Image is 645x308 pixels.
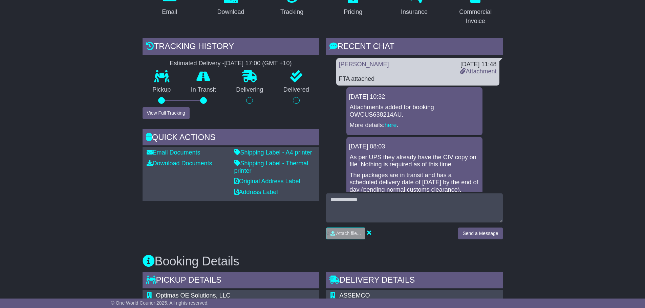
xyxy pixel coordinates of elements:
p: Delivered [273,86,319,94]
p: Delivering [226,86,274,94]
a: Original Address Label [234,178,300,185]
a: Download Documents [147,160,212,167]
p: As per UPS they already have the CIV copy on file. Nothing is required as of this time. [350,154,479,168]
a: Shipping Label - A4 printer [234,149,312,156]
div: [DATE] 08:03 [349,143,480,150]
p: More details: . [350,122,479,129]
div: Delivery Details [326,272,503,290]
span: ASSEMCO [340,292,370,299]
button: View Full Tracking [143,107,190,119]
div: [DATE] 17:00 (GMT +10) [224,60,292,67]
p: In Transit [181,86,226,94]
div: FTA attached [339,75,497,83]
div: [DATE] 10:32 [349,93,480,101]
a: [PERSON_NAME] [339,61,389,68]
h3: Booking Details [143,255,503,268]
div: Tracking history [143,38,319,56]
span: Optimas OE Solutions, LLC [156,292,231,299]
div: Pickup Details [143,272,319,290]
div: Pricing [344,7,362,17]
button: Send a Message [458,228,502,239]
div: Tracking [280,7,303,17]
div: Commercial Invoice [453,7,498,26]
div: RECENT CHAT [326,38,503,56]
p: The packages are in transit and has a scheduled delivery date of [DATE] by the end of day (pendin... [350,172,479,194]
a: Attachment [460,68,496,75]
span: © One World Courier 2025. All rights reserved. [111,300,209,306]
div: Insurance [401,7,428,17]
div: Download [217,7,244,17]
a: here [385,122,397,128]
div: Email [162,7,177,17]
a: Address Label [234,189,278,195]
div: [DATE] 11:48 [460,61,496,68]
a: Email Documents [147,149,200,156]
div: Estimated Delivery - [143,60,319,67]
p: Pickup [143,86,181,94]
div: Quick Actions [143,129,319,147]
a: Shipping Label - Thermal printer [234,160,308,174]
p: Attachments added for booking OWCUS638214AU. [350,104,479,118]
